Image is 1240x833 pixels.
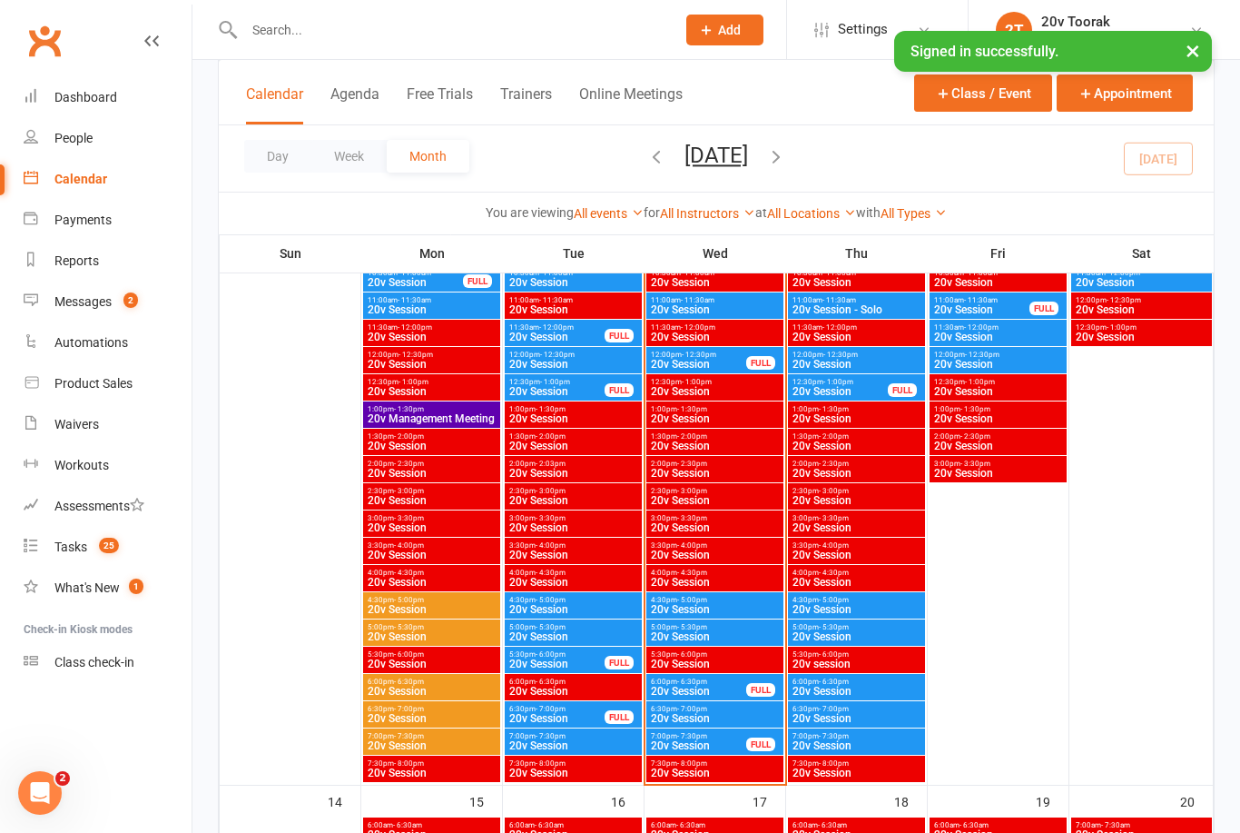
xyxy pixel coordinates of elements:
[508,413,638,424] span: 20v Session
[123,293,138,308] span: 2
[792,623,921,631] span: 5:00pm
[508,596,638,604] span: 4:30pm
[579,85,683,124] button: Online Meetings
[792,631,921,642] span: 20v Session
[367,569,497,577] span: 4:00pm
[508,650,605,659] span: 5:30pm
[792,269,921,277] span: 10:30am
[398,296,431,304] span: - 11:30am
[686,15,763,45] button: Add
[819,678,849,686] span: - 6:30pm
[960,405,990,413] span: - 1:30pm
[367,550,497,560] span: 20v Session
[650,378,780,386] span: 12:30pm
[677,650,707,659] span: - 6:00pm
[746,356,775,370] div: FULL
[54,213,112,227] div: Payments
[650,351,747,359] span: 12:00pm
[54,294,112,309] div: Messages
[792,441,921,451] span: 20v Session
[823,378,853,386] span: - 1:00pm
[792,386,889,397] span: 20v Session
[508,631,638,642] span: 20v Session
[823,351,858,359] span: - 12:30pm
[508,522,638,533] span: 20v Session
[684,143,748,168] button: [DATE]
[539,323,574,332] span: - 12:00pm
[367,332,497,342] span: 20v Session
[792,296,921,304] span: 11:00am
[24,282,192,322] a: Messages 2
[508,323,605,332] span: 11:30am
[650,623,780,631] span: 5:00pm
[508,487,638,495] span: 2:30pm
[792,577,921,588] span: 20v Session
[819,460,849,468] span: - 2:30pm
[650,650,780,659] span: 5:30pm
[367,351,497,359] span: 12:00pm
[819,487,849,495] span: - 3:00pm
[536,596,566,604] span: - 5:00pm
[792,432,921,441] span: 1:30pm
[361,234,503,273] th: Mon
[24,527,192,568] a: Tasks 25
[394,650,424,659] span: - 6:00pm
[650,569,780,577] span: 4:00pm
[933,405,1063,413] span: 1:00pm
[536,623,566,631] span: - 5:30pm
[677,487,707,495] span: - 3:00pm
[536,487,566,495] span: - 3:00pm
[933,386,1063,397] span: 20v Session
[244,140,311,173] button: Day
[394,596,424,604] span: - 5:00pm
[540,351,575,359] span: - 12:30pm
[18,771,62,815] iframe: Intercom live chat
[367,432,497,441] span: 1:30pm
[24,404,192,445] a: Waivers
[682,351,716,359] span: - 12:30pm
[677,514,707,522] span: - 3:30pm
[367,277,464,288] span: 20v Session
[650,541,780,550] span: 3:30pm
[650,495,780,506] span: 20v Session
[822,323,857,332] span: - 12:00pm
[367,304,497,315] span: 20v Session
[677,541,707,550] span: - 4:00pm
[367,514,497,522] span: 3:00pm
[677,460,707,468] span: - 2:30pm
[367,323,497,332] span: 11:30am
[838,9,888,50] span: Settings
[792,323,921,332] span: 11:30am
[792,277,921,288] span: 20v Session
[1075,323,1208,332] span: 12:30pm
[960,432,990,441] span: - 2:30pm
[367,269,464,277] span: 10:30am
[508,441,638,451] span: 20v Session
[394,569,424,577] span: - 4:30pm
[55,771,70,786] span: 2
[746,683,775,697] div: FULL
[367,678,497,686] span: 6:00pm
[681,323,715,332] span: - 12:00pm
[792,468,921,479] span: 20v Session
[681,296,714,304] span: - 11:30am
[819,569,849,577] span: - 4:30pm
[650,487,780,495] span: 2:30pm
[1057,74,1193,112] button: Appointment
[367,495,497,506] span: 20v Session
[819,405,849,413] span: - 1:30pm
[367,378,497,386] span: 12:30pm
[819,596,849,604] span: - 5:00pm
[394,678,424,686] span: - 6:30pm
[1176,31,1209,70] button: ×
[792,514,921,522] span: 3:00pm
[99,538,119,553] span: 25
[792,487,921,495] span: 2:30pm
[792,604,921,615] span: 20v Session
[718,23,741,37] span: Add
[933,468,1063,479] span: 20v Session
[508,351,638,359] span: 12:00pm
[508,623,638,631] span: 5:00pm
[508,495,638,506] span: 20v Session
[650,277,780,288] span: 20v Session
